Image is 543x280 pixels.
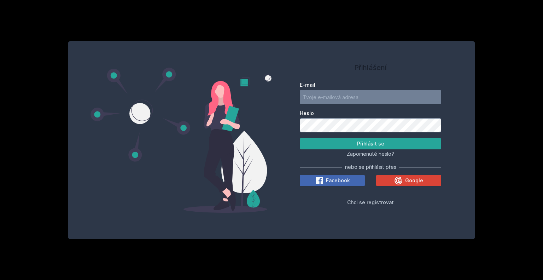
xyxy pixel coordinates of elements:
[405,177,423,184] span: Google
[300,138,441,149] button: Přihlásit se
[347,151,394,157] span: Zapomenuté heslo?
[347,198,394,206] button: Chci se registrovat
[300,175,365,186] button: Facebook
[345,164,396,171] span: nebo se přihlásit přes
[376,175,441,186] button: Google
[326,177,350,184] span: Facebook
[300,81,441,88] label: E-mail
[347,199,394,205] span: Chci se registrovat
[300,90,441,104] input: Tvoje e-mailová adresa
[300,62,441,73] h1: Přihlášení
[300,110,441,117] label: Heslo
